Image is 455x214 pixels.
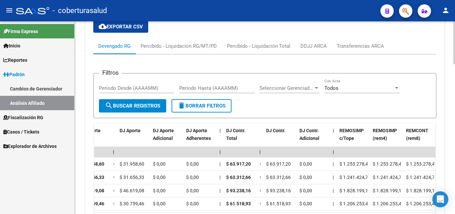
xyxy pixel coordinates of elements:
[263,124,297,153] datatable-header-cell: DJ Contr.
[442,6,450,14] mat-icon: person
[324,85,338,91] span: Todos
[333,128,334,133] span: |
[339,188,371,193] span: $ 1.828.199,12
[337,42,384,50] div: Transferencias ARCA
[259,161,262,167] span: =
[53,3,107,18] span: - coberturasalud
[259,188,262,193] span: =
[259,85,313,91] span: Seleccionar Gerenciador
[266,128,285,133] span: DJ Contr.
[339,128,364,141] span: REMOSIMP c/Tope
[3,114,43,121] span: Fiscalización RG
[339,161,371,167] span: $ 1.253.278,45
[220,188,221,193] span: |
[297,124,330,153] datatable-header-cell: DJ Contr. Adicional
[373,188,404,193] span: $ 1.828.199,12
[3,71,25,78] span: Padrón
[370,124,403,153] datatable-header-cell: REMOSIMP (rem4)
[113,149,114,155] span: |
[99,22,107,30] mat-icon: cloud_download
[3,143,57,150] span: Explorador de Archivos
[186,201,199,206] span: $ 0,00
[373,161,404,167] span: $ 1.253.278,45
[406,128,428,141] span: REMCONT (rem8)
[113,201,116,206] span: =
[120,128,141,133] span: DJ Aporte
[153,188,166,193] span: $ 0,00
[113,175,116,180] span: =
[224,124,257,153] datatable-header-cell: DJ Contr. Total
[373,201,404,206] span: $ 1.206.253,45
[99,24,143,30] span: Exportar CSV
[259,201,262,206] span: =
[186,128,211,141] span: DJ Aporte Adherentes
[99,99,166,113] button: Buscar Registros
[337,124,370,153] datatable-header-cell: REMOSIMP c/Tope
[220,201,221,206] span: |
[333,201,334,206] span: |
[373,175,404,180] span: $ 1.241.424,73
[153,201,166,206] span: $ 0,00
[259,175,262,180] span: =
[99,68,122,77] h3: Filtros
[120,175,144,180] span: $ 31.656,33
[120,161,144,167] span: $ 31.958,60
[333,149,334,155] span: |
[105,103,160,109] span: Buscar Registros
[120,188,144,193] span: $ 46.619,08
[299,175,312,180] span: $ 0,00
[220,175,221,180] span: |
[3,28,38,35] span: Firma Express
[5,6,13,14] mat-icon: menu
[432,191,448,207] div: Open Intercom Messenger
[220,149,221,155] span: |
[186,188,199,193] span: $ 0,00
[299,188,312,193] span: $ 0,00
[339,201,371,206] span: $ 1.206.253,45
[105,101,113,110] mat-icon: search
[299,201,312,206] span: $ 0,00
[153,175,166,180] span: $ 0,00
[266,161,291,167] span: $ 63.917,20
[226,188,251,193] span: $ 93.238,16
[226,175,251,180] span: $ 63.312,66
[98,42,131,50] div: Devengado RG
[266,175,291,180] span: $ 63.312,66
[186,175,199,180] span: $ 0,00
[373,128,397,141] span: REMOSIMP (rem4)
[226,161,251,167] span: $ 63.917,20
[226,201,251,206] span: $ 61.518,93
[141,42,217,50] div: Percibido - Liquidación RG/MT/PD
[339,175,371,180] span: $ 1.241.424,73
[299,128,319,141] span: DJ Contr. Adicional
[178,101,186,110] mat-icon: delete
[217,124,224,153] datatable-header-cell: |
[220,161,221,167] span: |
[153,128,174,141] span: DJ Aporte Adicional
[403,124,437,153] datatable-header-cell: REMCONT (rem8)
[184,124,217,153] datatable-header-cell: DJ Aporte Adherentes
[406,175,437,180] span: $ 1.241.424,73
[117,124,150,153] datatable-header-cell: DJ Aporte
[3,128,39,136] span: Casos / Tickets
[172,99,231,113] button: Borrar Filtros
[266,201,291,206] span: $ 61.518,93
[333,161,334,167] span: |
[220,128,221,133] span: |
[266,188,291,193] span: $ 93.238,16
[113,188,116,193] span: =
[259,149,261,155] span: |
[300,42,327,50] div: DDJJ ARCA
[93,21,148,33] button: Exportar CSV
[186,161,199,167] span: $ 0,00
[3,42,20,49] span: Inicio
[113,161,116,167] span: =
[150,124,184,153] datatable-header-cell: DJ Aporte Adicional
[330,124,337,153] datatable-header-cell: |
[226,128,245,141] span: DJ Contr. Total
[227,42,290,50] div: Percibido - Liquidación Total
[406,161,437,167] span: $ 1.253.278,45
[333,188,334,193] span: |
[406,201,437,206] span: $ 1.206.253,45
[178,103,226,109] span: Borrar Filtros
